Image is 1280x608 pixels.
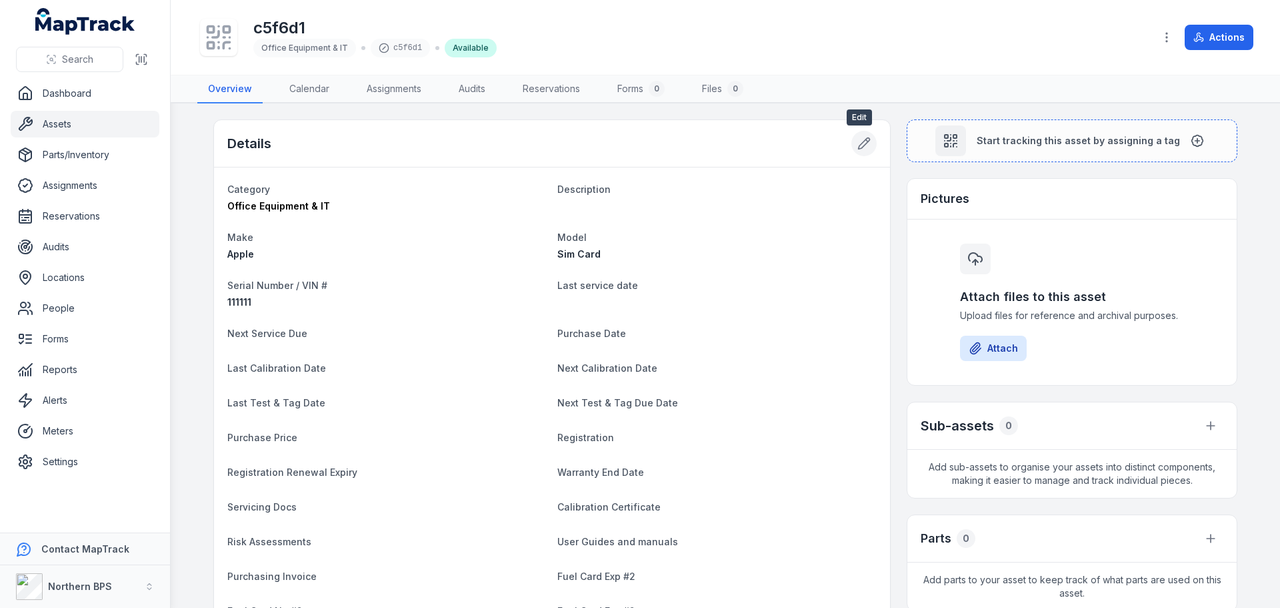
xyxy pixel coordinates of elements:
button: Attach [960,336,1027,361]
span: Warranty End Date [557,467,644,478]
a: Meters [11,418,159,444]
span: Next Calibration Date [557,362,657,374]
h1: c5f6d1 [253,17,497,39]
a: Audits [11,234,159,260]
div: 0 [999,416,1018,435]
span: Registration Renewal Expiry [227,467,357,478]
span: Category [227,184,270,195]
span: Office Equipment & IT [227,200,330,212]
a: Reservations [512,75,591,103]
a: Calendar [279,75,340,103]
div: 0 [957,529,975,548]
h2: Details [227,134,271,153]
a: MapTrack [35,8,135,35]
span: Start tracking this asset by assigning a tag [977,134,1180,147]
a: Assignments [356,75,432,103]
strong: Contact MapTrack [41,543,129,555]
span: Registration [557,432,614,443]
span: Purchase Date [557,328,626,339]
div: 0 [649,81,665,97]
span: Next Test & Tag Due Date [557,397,678,408]
a: Assignments [11,172,159,199]
span: Upload files for reference and archival purposes. [960,309,1184,322]
span: Serial Number / VIN # [227,280,327,291]
h2: Sub-assets [921,416,994,435]
span: Purchasing Invoice [227,571,317,582]
span: Last Test & Tag Date [227,397,325,408]
a: Audits [448,75,496,103]
span: Last service date [557,280,638,291]
a: People [11,295,159,322]
span: Apple [227,248,254,260]
a: Forms0 [607,75,675,103]
span: Calibration Certificate [557,501,661,513]
span: Model [557,232,587,243]
a: Dashboard [11,80,159,107]
span: Risk Assessments [227,536,311,547]
button: Actions [1185,25,1253,50]
span: Description [557,184,611,195]
a: Assets [11,111,159,137]
a: Parts/Inventory [11,141,159,168]
span: Last Calibration Date [227,362,326,374]
span: Sim Card [557,248,601,260]
a: Files0 [691,75,754,103]
span: Purchase Price [227,432,297,443]
span: Edit [847,109,872,125]
span: Fuel Card Exp #2 [557,571,635,582]
span: Make [227,232,253,243]
span: 111111 [227,296,251,308]
button: Search [16,47,123,72]
div: c5f6d1 [371,39,430,57]
span: Add sub-assets to organise your assets into distinct components, making it easier to manage and t... [907,450,1237,498]
span: Office Equipment & IT [261,43,348,53]
span: User Guides and manuals [557,536,678,547]
span: Search [62,53,93,66]
a: Settings [11,448,159,475]
strong: Northern BPS [48,581,112,592]
h3: Pictures [921,190,969,208]
div: 0 [727,81,743,97]
button: Start tracking this asset by assigning a tag [907,119,1237,162]
a: Locations [11,264,159,291]
a: Reports [11,356,159,383]
a: Alerts [11,387,159,414]
span: Servicing Docs [227,501,297,513]
a: Reservations [11,203,159,230]
a: Forms [11,326,159,352]
span: Next Service Due [227,328,307,339]
a: Overview [197,75,263,103]
h3: Attach files to this asset [960,288,1184,306]
h3: Parts [921,529,951,548]
div: Available [445,39,497,57]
